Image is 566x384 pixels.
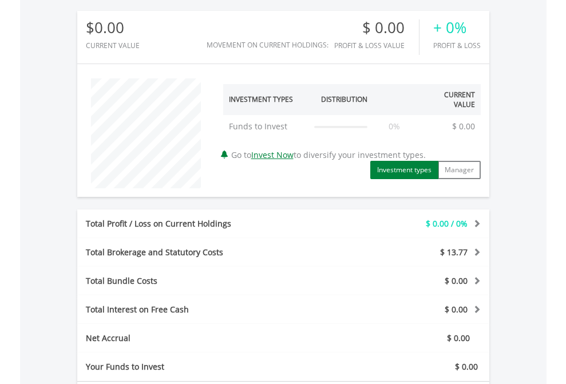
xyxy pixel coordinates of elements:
[416,84,481,115] th: Current Value
[455,361,478,372] span: $ 0.00
[77,275,318,287] div: Total Bundle Costs
[373,115,416,138] td: 0%
[370,161,438,179] button: Investment types
[433,19,481,36] div: + 0%
[447,332,470,343] span: $ 0.00
[77,247,318,258] div: Total Brokerage and Statutory Costs
[86,19,140,36] div: $0.00
[223,84,309,115] th: Investment Types
[251,149,294,160] a: Invest Now
[433,42,481,49] div: Profit & Loss
[440,247,468,258] span: $ 13.77
[438,161,481,179] button: Manager
[445,275,468,286] span: $ 0.00
[215,73,489,179] div: Go to to diversify your investment types.
[426,218,468,229] span: $ 0.00 / 0%
[77,361,283,373] div: Your Funds to Invest
[446,115,481,138] td: $ 0.00
[207,41,328,49] div: Movement on Current Holdings:
[321,94,367,104] div: Distribution
[77,218,318,229] div: Total Profit / Loss on Current Holdings
[86,42,140,49] div: CURRENT VALUE
[223,115,309,138] td: Funds to Invest
[77,304,318,315] div: Total Interest on Free Cash
[445,304,468,315] span: $ 0.00
[334,19,419,36] div: $ 0.00
[334,42,419,49] div: Profit & Loss Value
[77,332,318,344] div: Net Accrual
